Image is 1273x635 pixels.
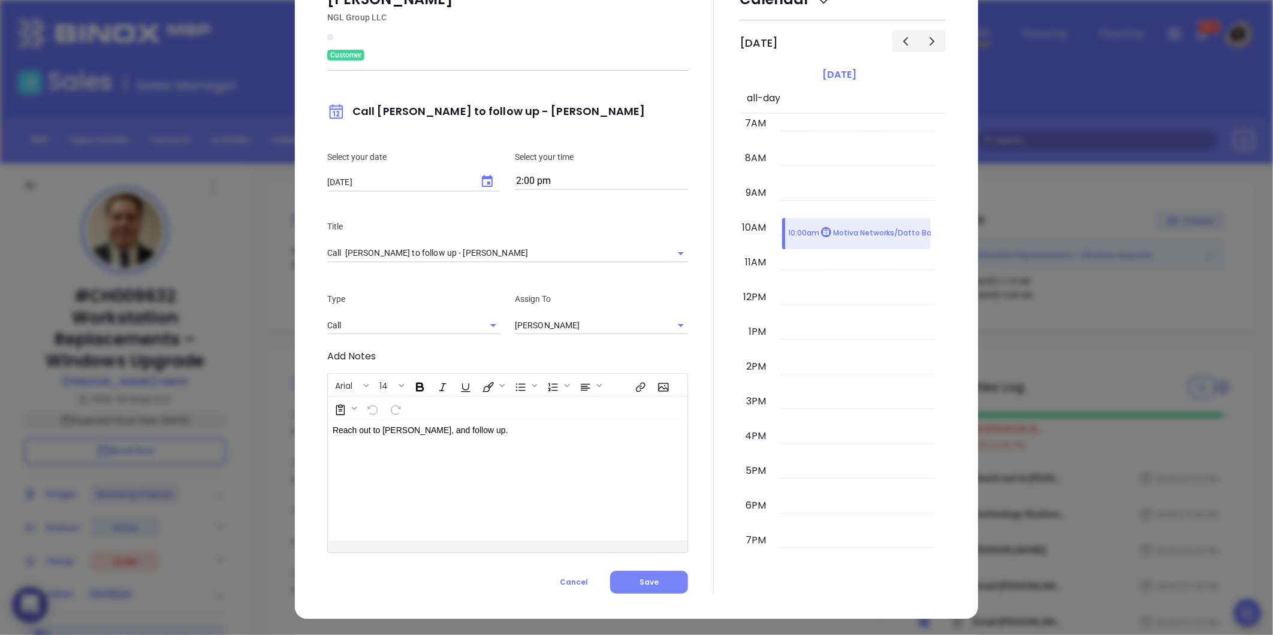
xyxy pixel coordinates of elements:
span: Bold [408,375,430,395]
button: Open [672,245,689,262]
div: 6pm [743,498,768,513]
span: Insert Unordered List [509,375,540,395]
button: Previous day [892,30,919,52]
div: 7pm [743,533,768,548]
p: Assign To [515,292,688,306]
div: 4pm [743,429,768,443]
span: Insert Ordered List [541,375,572,395]
div: 5pm [743,464,768,478]
div: 8pm [743,568,768,582]
button: Cancel [538,571,610,594]
button: Choose date, selected date is Sep 10, 2025 [475,170,499,193]
span: Align [574,375,605,395]
div: 2pm [744,359,768,374]
span: Call [PERSON_NAME] to follow up - [PERSON_NAME] [327,104,645,119]
span: Redo [384,398,405,418]
button: Open [672,317,689,334]
span: Fill color or set the text color [476,375,508,395]
span: Font family [328,375,372,395]
p: NGL Group LLC [327,10,688,25]
span: Save [639,577,659,587]
div: 12pm [741,290,768,304]
p: Select your time [515,150,688,164]
button: 14 [373,375,397,395]
span: Underline [454,375,475,395]
span: 14 [373,380,394,388]
span: Insert Image [651,375,673,395]
span: all-day [744,91,780,105]
span: Undo [361,398,382,418]
span: Insert link [629,375,650,395]
p: Add Notes [327,349,688,364]
button: Save [610,571,688,594]
span: Surveys [328,398,360,418]
button: Next day [919,30,946,52]
p: Select your date [327,150,500,164]
button: Arial [329,375,361,395]
span: Customer [330,49,361,62]
div: 7am [743,116,768,131]
p: Type [327,292,500,306]
span: Cancel [560,577,588,587]
span: Italic [431,375,453,395]
button: Open [485,317,502,334]
p: Reach out to [PERSON_NAME], and follow up. [333,424,657,437]
div: 10am [740,220,768,235]
input: MM/DD/YYYY [327,176,470,188]
div: 11am [743,255,768,270]
div: 1pm [746,325,768,339]
div: 8am [743,151,768,165]
p: Title [327,220,688,233]
h2: [DATE] [740,37,778,50]
p: 10:00am Motiva Networks/Datto Backupify Price Review [788,227,1004,240]
span: Arial [329,380,358,388]
div: 9am [743,186,768,200]
span: Font size [373,375,407,395]
div: 3pm [744,394,768,409]
a: [DATE] [820,66,859,83]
